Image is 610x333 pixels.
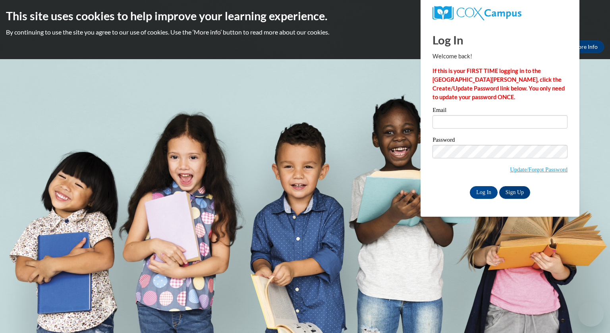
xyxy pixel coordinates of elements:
a: Sign Up [499,186,530,199]
h1: Log In [432,32,568,48]
a: More Info [567,40,604,53]
label: Email [432,107,568,115]
input: Log In [470,186,498,199]
strong: If this is your FIRST TIME logging in to the [GEOGRAPHIC_DATA][PERSON_NAME], click the Create/Upd... [432,67,565,100]
a: COX Campus [432,6,568,20]
p: Welcome back! [432,52,568,61]
img: COX Campus [432,6,521,20]
p: By continuing to use the site you agree to our use of cookies. Use the ‘More info’ button to read... [6,28,604,37]
h2: This site uses cookies to help improve your learning experience. [6,8,604,24]
label: Password [432,137,568,145]
iframe: Button to launch messaging window [578,301,604,327]
a: Update/Forgot Password [510,166,568,173]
